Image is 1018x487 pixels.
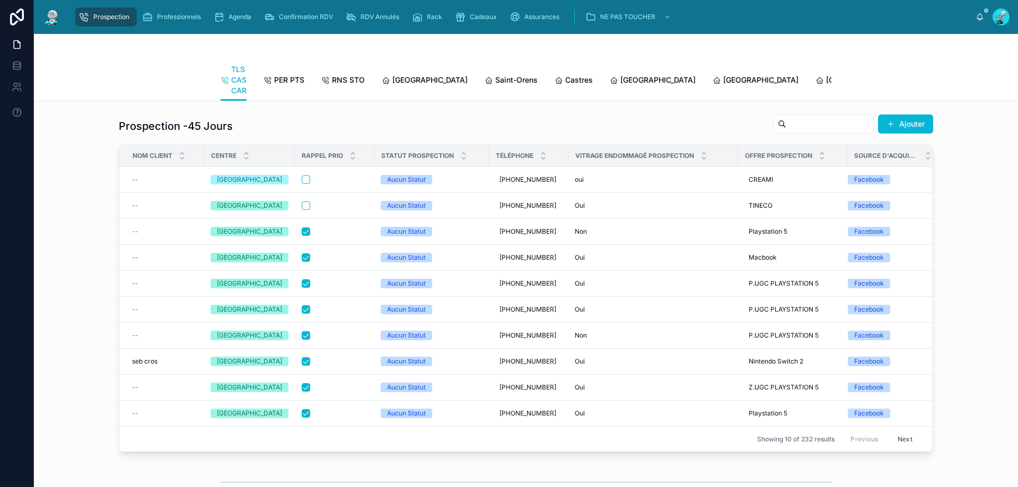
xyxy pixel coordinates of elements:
span: Z.UGC PLAYSTATION 5 [749,383,819,392]
div: Aucun Statut [387,331,426,340]
a: Facebook [848,409,926,418]
img: App logo [42,8,62,25]
span: Confirmation RDV [279,13,333,21]
a: P.UGC PLAYSTATION 5 [744,275,841,292]
a: CREAMI [744,171,841,188]
a: Ajouter [878,114,933,134]
span: Prospection [93,13,129,21]
a: Saint-Orens [485,70,538,92]
a: [GEOGRAPHIC_DATA] [210,383,288,392]
span: -- [132,253,138,262]
span: Centre [211,152,236,160]
span: Playstation 5 [749,409,787,418]
a: TINECO [744,197,841,214]
a: Aucun Statut [381,279,482,288]
span: Professionnels [157,13,201,21]
span: Nom Client [133,152,172,160]
span: RDV Annulés [361,13,399,21]
div: Facebook [854,305,884,314]
div: Aucun Statut [387,305,426,314]
span: [PHONE_NUMBER] [499,253,556,262]
a: seb cros [132,357,198,366]
span: [PHONE_NUMBER] [499,305,556,314]
div: [GEOGRAPHIC_DATA] [217,253,282,262]
a: Oui [575,279,732,288]
div: Facebook [854,383,884,392]
a: -- [132,253,198,262]
a: Playstation 5 [744,223,841,240]
a: Macbook [744,249,841,266]
a: RNS STO [321,70,365,92]
a: Facebook [848,253,926,262]
a: Aucun Statut [381,331,482,340]
span: P.UGC PLAYSTATION 5 [749,331,819,340]
a: [PHONE_NUMBER] [495,301,562,318]
a: [PHONE_NUMBER] [495,197,562,214]
span: Agenda [229,13,251,21]
span: Statut Prospection [381,152,454,160]
a: Oui [575,383,732,392]
a: Cadeaux [452,7,504,26]
span: -- [132,201,138,210]
span: -- [132,331,138,340]
span: -- [132,175,138,184]
div: [GEOGRAPHIC_DATA] [217,175,282,184]
span: -- [132,227,138,236]
a: Assurances [506,7,567,26]
div: Facebook [854,409,884,418]
a: Facebook [848,331,926,340]
a: [GEOGRAPHIC_DATA] [815,70,901,92]
div: Aucun Statut [387,409,426,418]
a: [GEOGRAPHIC_DATA] [210,227,288,236]
span: Non [575,227,587,236]
a: RDV Annulés [343,7,407,26]
a: [GEOGRAPHIC_DATA] [210,175,288,184]
span: Source d'acquisition [854,152,918,160]
span: RNS STO [332,75,365,85]
span: Macbook [749,253,777,262]
span: Vitrage endommagé Prospection [575,152,694,160]
a: Oui [575,253,732,262]
span: Oui [575,357,585,366]
span: TLS CAS CAR [231,64,247,96]
span: TINECO [749,201,773,210]
div: Facebook [854,201,884,210]
span: Oui [575,383,585,392]
div: Facebook [854,357,884,366]
span: [GEOGRAPHIC_DATA] [826,75,901,85]
a: Nintendo Switch 2 [744,353,841,370]
a: [GEOGRAPHIC_DATA] [210,279,288,288]
a: [PHONE_NUMBER] [495,353,562,370]
span: CREAMI [749,175,773,184]
div: Facebook [854,227,884,236]
a: PER PTS [264,70,304,92]
span: Playstation 5 [749,227,787,236]
a: NE PAS TOUCHER [582,7,677,26]
span: Téléphone [496,152,533,160]
a: Aucun Statut [381,175,482,184]
a: Aucun Statut [381,357,482,366]
a: [GEOGRAPHIC_DATA] [210,305,288,314]
a: Oui [575,201,732,210]
span: Oui [575,305,585,314]
span: Oui [575,201,585,210]
a: [PHONE_NUMBER] [495,223,562,240]
a: TLS CAS CAR [221,60,247,101]
span: Showing 10 of 232 results [757,435,835,444]
a: Non [575,331,732,340]
span: Non [575,331,587,340]
span: [PHONE_NUMBER] [499,201,556,210]
div: Aucun Statut [387,175,426,184]
div: Facebook [854,175,884,184]
a: Prospection [75,7,137,26]
div: Facebook [854,279,884,288]
div: [GEOGRAPHIC_DATA] [217,201,282,210]
a: [PHONE_NUMBER] [495,379,562,396]
a: P.UGC PLAYSTATION 5 [744,301,841,318]
a: Aucun Statut [381,383,482,392]
div: [GEOGRAPHIC_DATA] [217,331,282,340]
a: Facebook [848,175,926,184]
div: [GEOGRAPHIC_DATA] [217,227,282,236]
span: [GEOGRAPHIC_DATA] [723,75,798,85]
span: -- [132,383,138,392]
